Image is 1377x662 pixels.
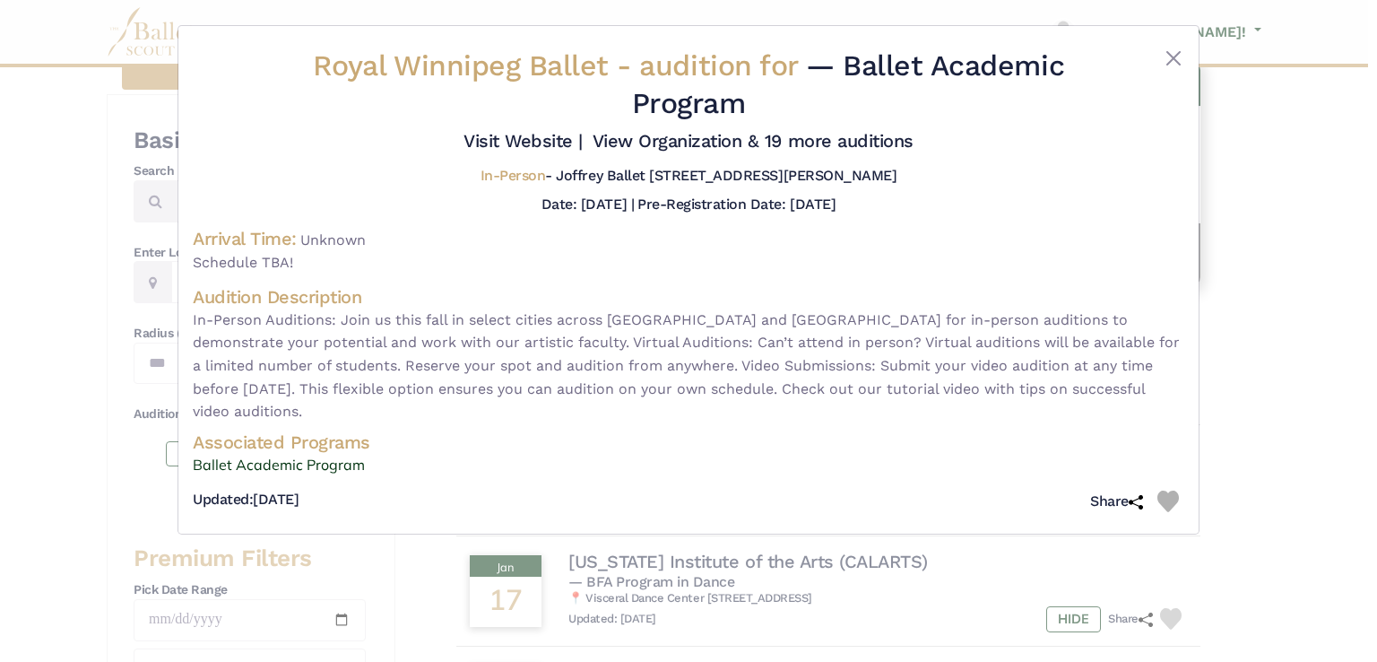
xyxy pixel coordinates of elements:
[300,231,366,248] span: Unknown
[639,48,797,83] span: audition for
[193,251,1184,274] span: Schedule TBA!
[313,48,806,83] span: Royal Winnipeg Ballet -
[1090,492,1143,511] h5: Share
[193,491,299,510] h5: [DATE]
[481,167,546,184] span: In-Person
[593,130,914,152] a: View Organization & 19 more auditions
[193,309,1184,423] span: In-Person Auditions: Join us this fall in select cities across [GEOGRAPHIC_DATA] and [GEOGRAPHIC_...
[637,196,836,213] h5: Pre-Registration Date: [DATE]
[463,130,583,152] a: Visit Website |
[193,431,1184,454] h4: Associated Programs
[193,285,1184,309] h4: Audition Description
[541,196,634,213] h5: Date: [DATE] |
[632,48,1064,120] span: — Ballet Academic Program
[193,491,253,508] span: Updated:
[481,167,897,186] h5: - Joffrey Ballet [STREET_ADDRESS][PERSON_NAME]
[1163,48,1184,69] button: Close
[193,454,1184,477] a: Ballet Academic Program
[193,228,297,249] h4: Arrival Time:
